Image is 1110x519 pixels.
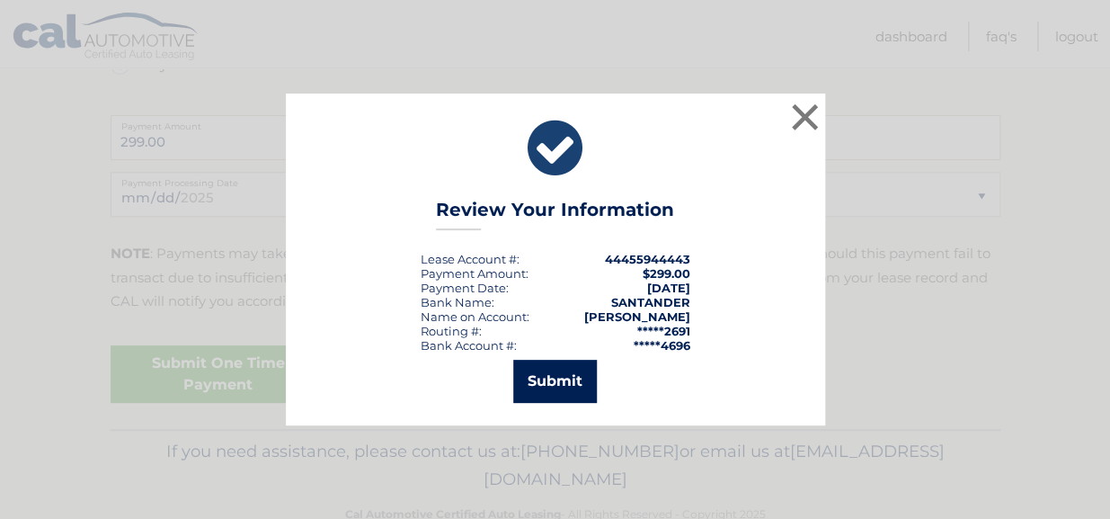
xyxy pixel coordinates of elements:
[787,99,823,135] button: ×
[605,252,690,266] strong: 44455944443
[647,281,690,295] span: [DATE]
[421,309,529,324] div: Name on Account:
[421,338,517,353] div: Bank Account #:
[421,266,528,281] div: Payment Amount:
[436,199,674,230] h3: Review Your Information
[421,281,509,295] div: :
[421,295,494,309] div: Bank Name:
[643,266,690,281] span: $299.00
[611,295,690,309] strong: SANTANDER
[421,324,482,338] div: Routing #:
[513,360,597,403] button: Submit
[421,252,519,266] div: Lease Account #:
[584,309,690,324] strong: [PERSON_NAME]
[421,281,506,295] span: Payment Date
